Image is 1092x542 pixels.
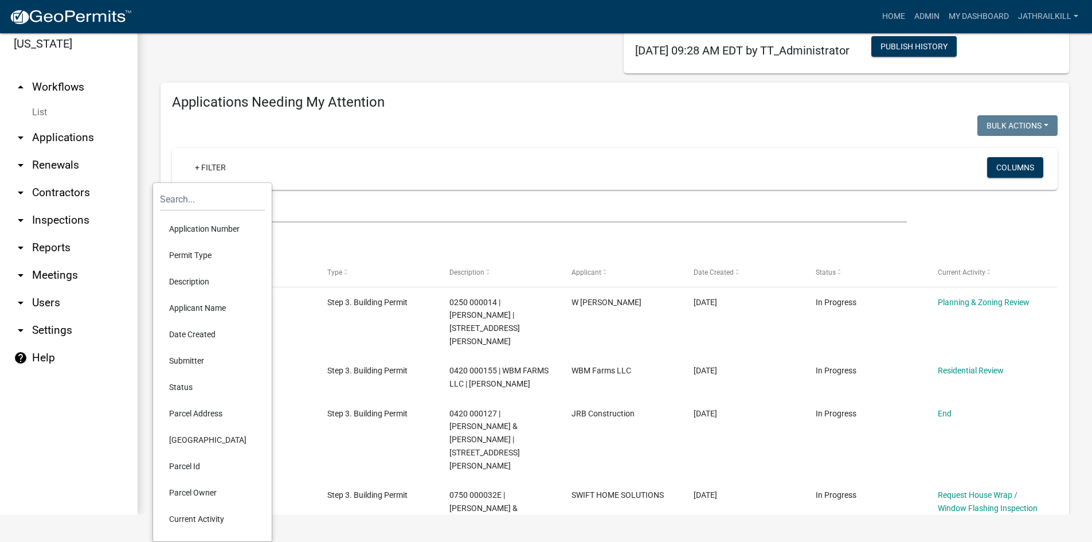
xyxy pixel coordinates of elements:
span: Date Created [694,268,734,276]
datatable-header-cell: Status [805,259,927,286]
a: My Dashboard [944,6,1013,28]
datatable-header-cell: Applicant [561,259,683,286]
i: arrow_drop_down [14,268,28,282]
a: + Filter [186,157,235,178]
span: In Progress [816,298,856,307]
datatable-header-cell: Description [439,259,561,286]
datatable-header-cell: Type [316,259,438,286]
datatable-header-cell: Current Activity [927,259,1049,286]
a: Jathrailkill [1013,6,1083,28]
span: 08/02/2024 [694,490,717,500]
i: arrow_drop_down [14,213,28,227]
button: Bulk Actions [977,115,1058,136]
button: Publish History [871,36,957,57]
i: arrow_drop_down [14,323,28,337]
span: Applicant [572,268,601,276]
datatable-header-cell: Date Created [683,259,805,286]
wm-modal-confirm: Workflow Publish History [871,43,957,52]
li: Current Activity [160,506,265,532]
i: arrow_drop_down [14,241,28,255]
span: In Progress [816,490,856,500]
i: arrow_drop_down [14,186,28,200]
a: Admin [910,6,944,28]
li: Permit Type [160,242,265,268]
li: Date Created [160,321,265,348]
input: Search... [160,188,265,211]
span: SWIFT HOME SOLUTIONS [572,490,664,500]
span: JRB Construction [572,409,635,418]
span: 0750 000032E | HIGHTOWER MATTHEW & JANISHI | 1078 ADAMS RD [449,490,534,539]
span: 0420 000155 | WBM FARMS LLC | HIGHTOWER RD [449,366,549,388]
span: In Progress [816,366,856,375]
span: Status [816,268,836,276]
a: Planning & Zoning Review [938,298,1030,307]
span: Step 3. Building Permit [327,409,408,418]
li: Parcel Id [160,453,265,479]
li: Status [160,374,265,400]
span: WBM Farms LLC [572,366,631,375]
span: 0420 000127 | PRINGLE LAUREN H & CODY P | 684 HIGHTOWER RD [449,409,520,470]
span: W REECE PAYTON [572,298,641,307]
li: Description [160,268,265,295]
a: End [938,409,952,418]
a: Request House Wrap / Window Flashing Inspection [938,490,1038,513]
li: Submitter [160,348,265,374]
li: [GEOGRAPHIC_DATA] [160,427,265,453]
span: Step 3. Building Permit [327,366,408,375]
span: 07/01/2025 [694,366,717,375]
i: arrow_drop_down [14,131,28,145]
span: Step 3. Building Permit [327,490,408,500]
li: Parcel Owner [160,479,265,506]
span: 01/21/2025 [694,409,717,418]
i: help [14,351,28,365]
button: Columns [987,157,1043,178]
span: In Progress [816,409,856,418]
a: Residential Review [938,366,1004,375]
i: arrow_drop_up [14,80,28,94]
i: arrow_drop_down [14,296,28,310]
span: 08/15/2025 [694,298,717,307]
li: Applicant Name [160,295,265,321]
span: Current Activity [938,268,985,276]
span: 0250 000014 | PAYTON W REECE | 657 HIGHTOWER RD [449,298,520,346]
li: Parcel Address [160,400,265,427]
input: Search for applications [172,199,907,223]
span: Type [327,268,342,276]
span: [DATE] 09:28 AM EDT by TT_Administrator [635,44,850,57]
h4: Applications Needing My Attention [172,94,1058,111]
span: Step 3. Building Permit [327,298,408,307]
span: Description [449,268,484,276]
i: arrow_drop_down [14,158,28,172]
a: Home [878,6,910,28]
li: Application Number [160,216,265,242]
